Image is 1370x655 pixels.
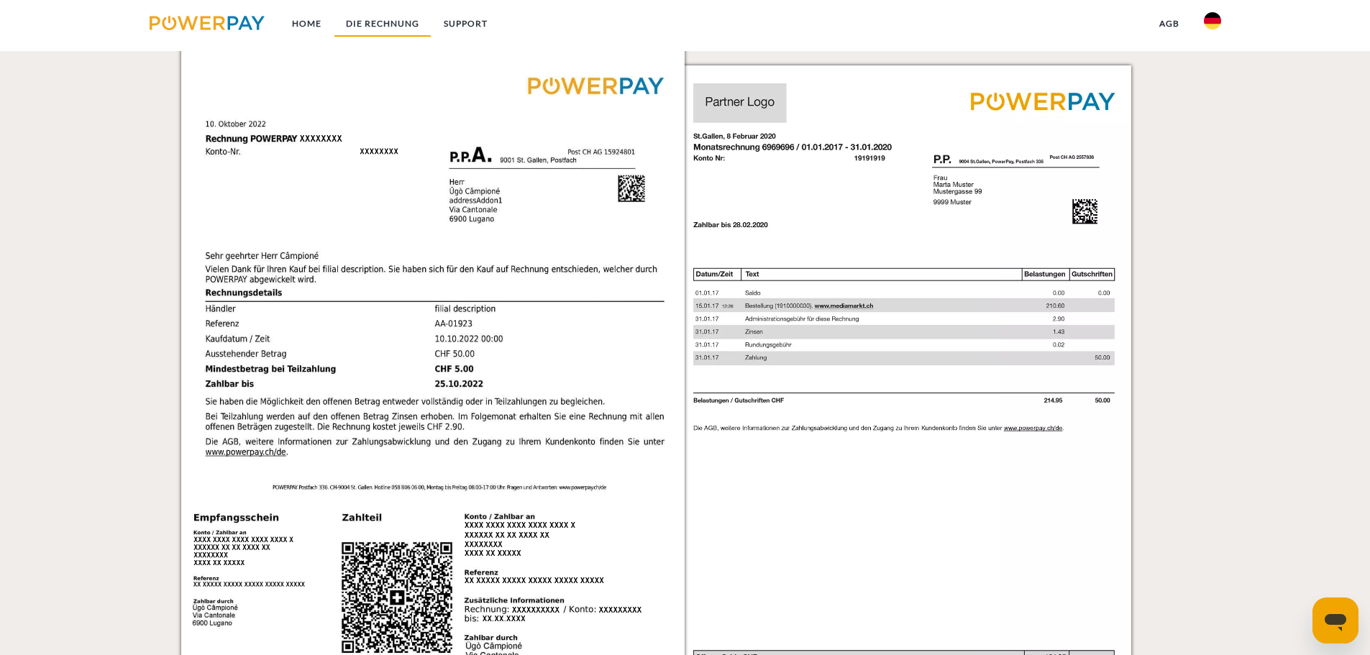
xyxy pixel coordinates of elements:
iframe: Schaltfläche zum Öffnen des Messaging-Fensters [1312,597,1358,643]
a: DIE RECHNUNG [334,11,431,37]
img: de [1204,12,1221,29]
a: Home [280,11,334,37]
a: agb [1147,11,1192,37]
img: logo-powerpay.svg [150,16,265,30]
a: SUPPORT [431,11,500,37]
